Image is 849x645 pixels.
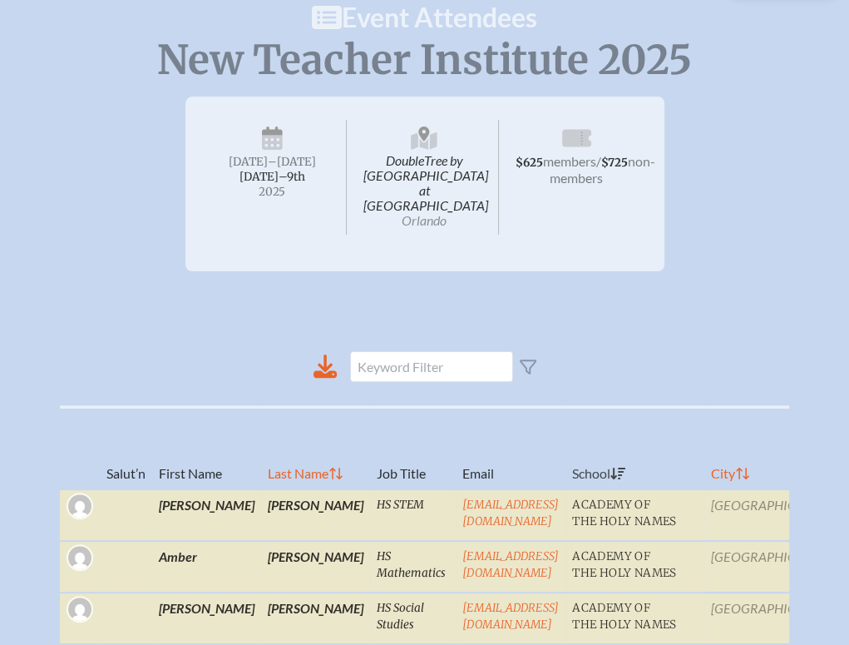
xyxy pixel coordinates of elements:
img: Gravatar [68,494,91,518]
td: [GEOGRAPHIC_DATA] [704,489,842,541]
td: [PERSON_NAME] [261,593,370,644]
a: [EMAIL_ADDRESS][DOMAIN_NAME] [462,549,559,580]
th: Last Name [261,407,370,489]
span: members [543,153,596,169]
span: / [596,153,601,169]
span: [DATE]–⁠9th [239,170,305,184]
span: [DATE] [229,155,268,169]
span: $625 [516,156,543,170]
td: HS Mathematics [370,541,456,593]
td: HS Social Studies [370,593,456,644]
th: First Name [152,407,261,489]
td: [PERSON_NAME] [152,593,261,644]
th: Salut’n [100,407,152,489]
span: non-members [550,153,655,186]
span: Orlando [402,212,447,228]
a: [EMAIL_ADDRESS][DOMAIN_NAME] [462,498,559,528]
td: [PERSON_NAME] [261,541,370,593]
img: Gravatar [68,598,91,621]
span: 2025 [212,186,333,198]
td: [GEOGRAPHIC_DATA] [704,541,842,593]
th: Job Title [370,407,456,489]
p: New Teacher Institute 2025 [60,37,789,83]
td: Amber [152,541,261,593]
td: [GEOGRAPHIC_DATA] [704,593,842,644]
td: Academy of the Holy Names [565,489,704,541]
span: $725 [601,156,628,170]
td: [PERSON_NAME] [261,489,370,541]
th: Email [456,407,565,489]
h1: Event Attendees [60,4,789,31]
th: City [704,407,842,489]
td: Academy of the Holy Names [565,541,704,593]
td: Academy of the Holy Names [565,593,704,644]
td: HS STEM [370,489,456,541]
td: [PERSON_NAME] [152,489,261,541]
div: Download to CSV [313,355,337,379]
span: –[DATE] [268,155,316,169]
input: Keyword Filter [350,351,513,382]
span: DoubleTree by [GEOGRAPHIC_DATA] at [GEOGRAPHIC_DATA] [350,120,499,235]
img: Gravatar [68,546,91,569]
a: [EMAIL_ADDRESS][DOMAIN_NAME] [462,601,559,632]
